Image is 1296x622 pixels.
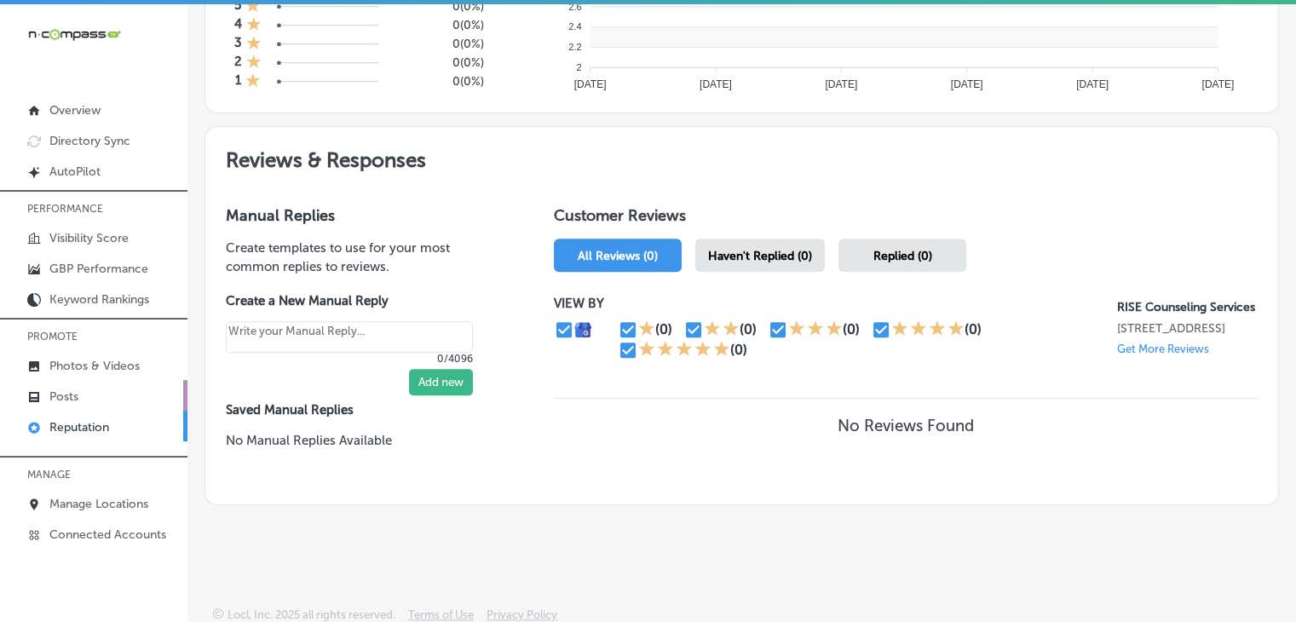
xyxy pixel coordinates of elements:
p: Locl, Inc. 2025 all rights reserved. [228,608,395,621]
h3: No Reviews Found [838,416,974,435]
tspan: 2.6 [568,2,581,12]
tspan: 2.4 [568,21,581,32]
p: Manage Locations [49,497,148,511]
p: No Manual Replies Available [226,431,499,450]
h4: 4 [234,16,242,35]
span: All Reviews (0) [578,249,658,263]
p: Posts [49,389,78,404]
h2: Reviews & Responses [205,127,1278,186]
p: Visibility Score [49,231,129,245]
div: 1 Star [246,16,262,35]
div: (0) [655,321,672,337]
tspan: [DATE] [1201,78,1234,90]
p: Reputation [49,420,109,435]
div: 5 Stars [638,340,730,360]
label: Saved Manual Replies [226,402,499,418]
p: Photos & Videos [49,359,140,373]
p: Get More Reviews [1117,343,1209,355]
h4: 1 [235,72,241,91]
img: 660ab0bf-5cc7-4cb8-ba1c-48b5ae0f18e60NCTV_CLogo_TV_Black_-500x88.png [27,26,121,43]
div: 1 Star [638,320,655,340]
h4: 3 [234,35,242,54]
tspan: 2.2 [568,42,581,52]
p: Connected Accounts [49,527,166,542]
h5: 0 ( 0% ) [403,74,484,89]
div: 1 Star [246,35,262,54]
tspan: [DATE] [950,78,982,90]
div: (0) [965,321,982,337]
div: (0) [730,342,747,358]
span: Haven't Replied (0) [708,249,812,263]
p: RISE Counseling Services [1117,300,1258,314]
div: 3 Stars [788,320,843,340]
div: 2 Stars [704,320,740,340]
label: Create a New Manual Reply [226,293,473,308]
h5: 0 ( 0% ) [403,55,484,70]
p: 0/4096 [226,353,473,365]
div: 1 Star [245,72,261,91]
tspan: [DATE] [700,78,732,90]
tspan: [DATE] [573,78,606,90]
button: Add new [409,369,473,395]
textarea: Create your Quick Reply [226,321,473,354]
tspan: [DATE] [1076,78,1109,90]
p: Overview [49,103,101,118]
p: VIEW BY [554,296,1117,311]
div: 1 Star [246,54,262,72]
p: Keyword Rankings [49,292,149,307]
h4: 2 [234,54,242,72]
tspan: [DATE] [825,78,857,90]
p: 401 North Main Street Bryan, TX 77803, US [1117,321,1258,336]
div: (0) [843,321,860,337]
div: (0) [740,321,757,337]
p: Directory Sync [49,134,130,148]
p: AutoPilot [49,164,101,179]
div: 4 Stars [891,320,965,340]
span: Replied (0) [873,249,932,263]
h5: 0 ( 0% ) [403,37,484,51]
h1: Customer Reviews [554,206,1258,232]
h5: 0 ( 0% ) [403,18,484,32]
h3: Manual Replies [226,206,499,225]
p: Create templates to use for your most common replies to reviews. [226,239,499,276]
p: GBP Performance [49,262,148,276]
tspan: 2 [576,62,581,72]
